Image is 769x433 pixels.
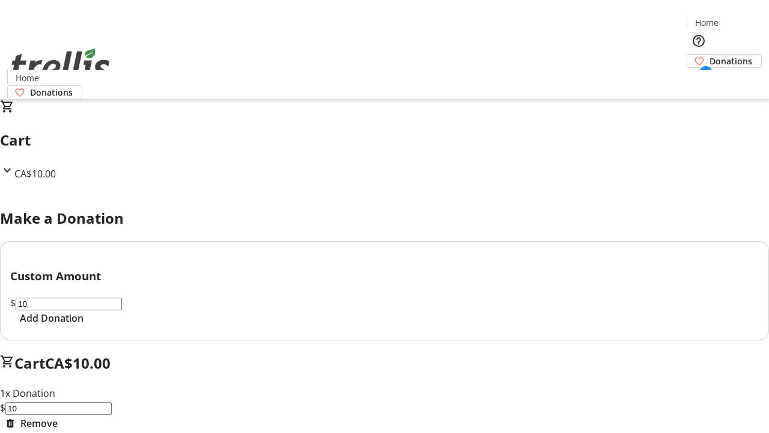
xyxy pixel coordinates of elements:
a: Donations [7,85,82,99]
button: Cart [687,68,711,92]
a: Home [687,16,726,29]
h3: Custom Amount [10,268,759,284]
input: Donation Amount [5,402,112,415]
span: Donations [710,55,752,67]
span: Add Donation [20,311,84,325]
span: Donations [30,86,73,99]
span: CA$10.00 [14,167,56,180]
a: Home [8,72,46,84]
a: Donations [687,54,762,68]
button: Add Donation [10,311,93,325]
span: CA$10.00 [45,353,111,373]
span: Home [695,16,719,29]
span: $ [10,296,16,310]
img: Orient E2E Organization CMEONMH8dm's Logo [7,35,114,95]
button: Help [687,29,711,53]
input: Donation Amount [16,298,122,310]
span: Remove [20,416,58,431]
span: Home [16,72,39,84]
